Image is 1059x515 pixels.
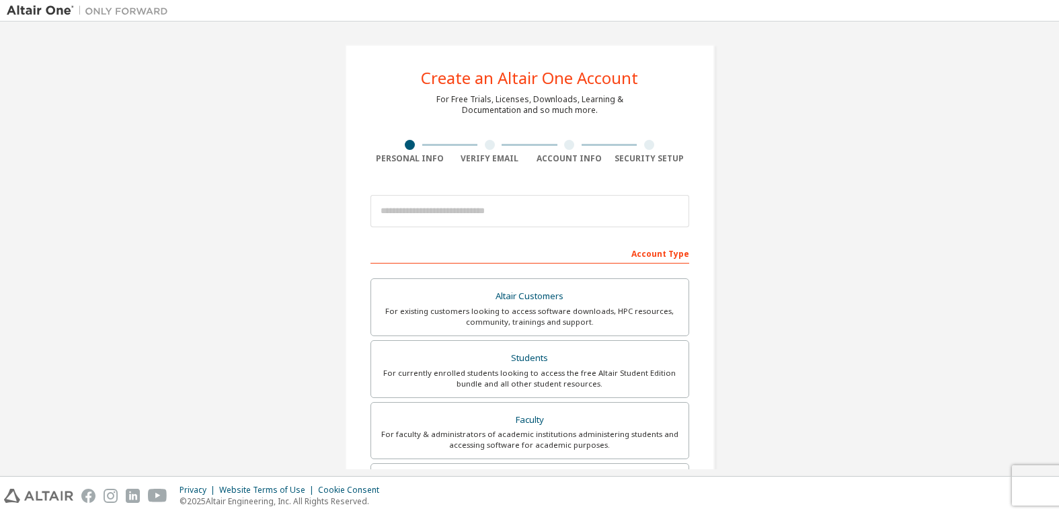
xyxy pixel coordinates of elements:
div: For faculty & administrators of academic institutions administering students and accessing softwa... [379,429,680,450]
div: Create an Altair One Account [421,70,638,86]
div: For currently enrolled students looking to access the free Altair Student Edition bundle and all ... [379,368,680,389]
div: Personal Info [370,153,450,164]
img: youtube.svg [148,489,167,503]
img: Altair One [7,4,175,17]
div: Altair Customers [379,287,680,306]
div: Students [379,349,680,368]
div: For existing customers looking to access software downloads, HPC resources, community, trainings ... [379,306,680,327]
img: facebook.svg [81,489,95,503]
div: Faculty [379,411,680,430]
img: linkedin.svg [126,489,140,503]
div: Account Type [370,242,689,264]
img: altair_logo.svg [4,489,73,503]
div: For Free Trials, Licenses, Downloads, Learning & Documentation and so much more. [436,94,623,116]
div: Privacy [180,485,219,496]
p: © 2025 Altair Engineering, Inc. All Rights Reserved. [180,496,387,507]
div: Verify Email [450,153,530,164]
div: Account Info [530,153,610,164]
div: Cookie Consent [318,485,387,496]
img: instagram.svg [104,489,118,503]
div: Website Terms of Use [219,485,318,496]
div: Security Setup [609,153,689,164]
